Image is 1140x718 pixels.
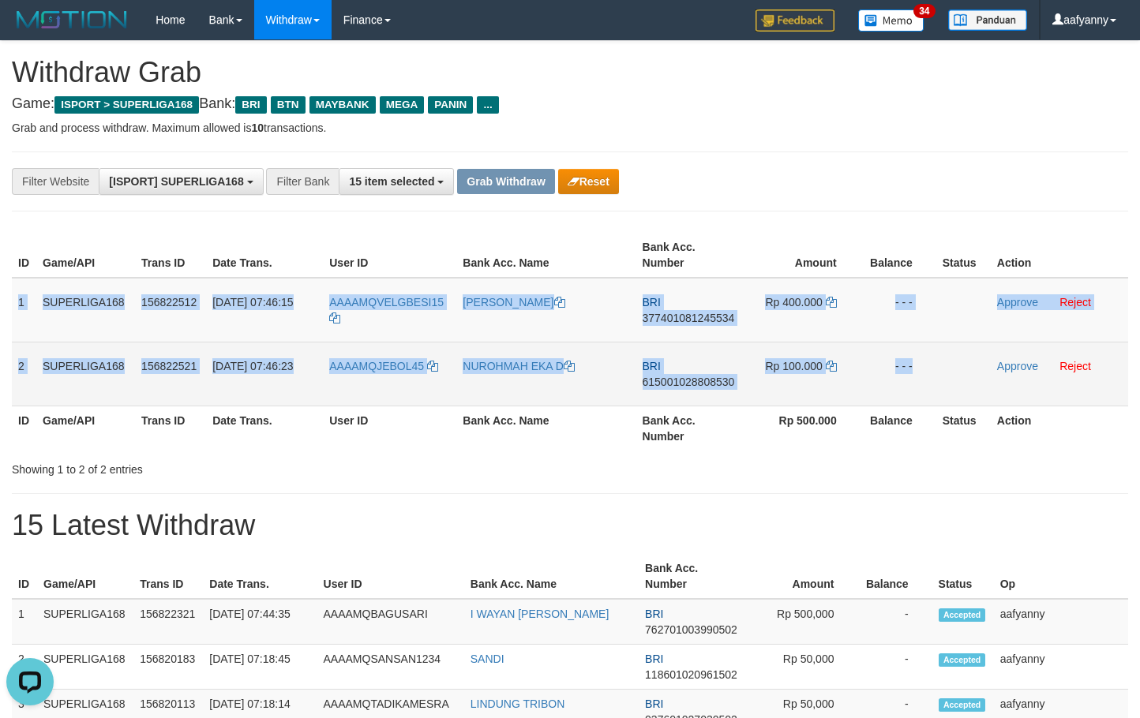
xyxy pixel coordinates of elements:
[645,653,663,665] span: BRI
[133,645,203,690] td: 156820183
[643,296,661,309] span: BRI
[826,360,837,372] a: Copy 100000 to clipboard
[251,122,264,134] strong: 10
[645,697,663,710] span: BRI
[639,554,746,599] th: Bank Acc. Number
[12,599,37,645] td: 1
[329,296,444,324] a: AAAAMQVELGBESI15
[36,278,135,342] td: SUPERLIGA168
[133,554,203,599] th: Trans ID
[861,233,936,278] th: Balance
[936,406,991,451] th: Status
[317,554,464,599] th: User ID
[463,360,575,372] a: NUROHMAH EKA D
[6,6,54,54] button: Open LiveChat chat widget
[643,312,735,324] span: Copy 377401081245534 to clipboard
[948,9,1027,31] img: panduan.png
[203,599,317,645] td: [DATE] 07:44:35
[12,554,37,599] th: ID
[991,406,1128,451] th: Action
[932,554,994,599] th: Status
[645,623,737,636] span: Copy 762701003990502 to clipboard
[54,96,199,114] span: ISPORT > SUPERLIGA168
[36,233,135,278] th: Game/API
[936,233,991,278] th: Status
[141,360,197,372] span: 156822521
[37,554,133,599] th: Game/API
[12,406,36,451] th: ID
[756,9,834,32] img: Feedback.jpg
[456,406,636,451] th: Bank Acc. Name
[12,57,1128,88] h1: Withdraw Grab
[643,376,735,388] span: Copy 615001028808530 to clipboard
[861,342,936,406] td: - - -
[12,8,132,32] img: MOTION_logo.png
[329,360,438,372] a: AAAAMQJEBOL45
[349,175,434,188] span: 15 item selected
[203,645,317,690] td: [DATE] 07:18:45
[12,96,1128,112] h4: Game: Bank:
[994,554,1128,599] th: Op
[991,233,1128,278] th: Action
[428,96,473,114] span: PANIN
[1059,360,1091,372] a: Reject
[997,296,1038,309] a: Approve
[997,360,1038,372] a: Approve
[765,296,822,309] span: Rp 400.000
[323,406,456,451] th: User ID
[99,168,263,195] button: [ISPORT] SUPERLIGA168
[309,96,376,114] span: MAYBANK
[212,296,293,309] span: [DATE] 07:46:15
[12,455,463,477] div: Showing 1 to 2 of 2 entries
[939,653,986,667] span: Accepted
[471,653,504,665] a: SANDI
[12,342,36,406] td: 2
[994,599,1128,645] td: aafyanny
[12,510,1128,541] h1: 15 Latest Withdraw
[765,360,822,372] span: Rp 100.000
[471,697,565,710] a: LINDUNG TRIBON
[636,233,746,278] th: Bank Acc. Number
[36,406,135,451] th: Game/API
[133,599,203,645] td: 156822321
[913,4,935,18] span: 34
[37,645,133,690] td: SUPERLIGA168
[857,645,932,690] td: -
[939,698,986,712] span: Accepted
[109,175,243,188] span: [ISPORT] SUPERLIGA168
[477,96,498,114] span: ...
[464,554,639,599] th: Bank Acc. Name
[12,278,36,342] td: 1
[329,360,424,372] span: AAAAMQJEBOL45
[636,406,746,451] th: Bank Acc. Number
[317,599,464,645] td: AAAAMQBAGUSARI
[212,360,293,372] span: [DATE] 07:46:23
[826,296,837,309] a: Copy 400000 to clipboard
[456,233,636,278] th: Bank Acc. Name
[135,233,206,278] th: Trans ID
[643,360,661,372] span: BRI
[266,168,339,195] div: Filter Bank
[1059,296,1091,309] a: Reject
[645,668,737,681] span: Copy 118601020961502 to clipboard
[37,599,133,645] td: SUPERLIGA168
[457,169,554,194] button: Grab Withdraw
[746,554,857,599] th: Amount
[203,554,317,599] th: Date Trans.
[135,406,206,451] th: Trans ID
[861,406,936,451] th: Balance
[746,645,857,690] td: Rp 50,000
[939,608,986,622] span: Accepted
[857,554,932,599] th: Balance
[746,406,861,451] th: Rp 500.000
[206,406,323,451] th: Date Trans.
[380,96,425,114] span: MEGA
[12,233,36,278] th: ID
[271,96,306,114] span: BTN
[141,296,197,309] span: 156822512
[471,608,609,620] a: I WAYAN [PERSON_NAME]
[235,96,266,114] span: BRI
[861,278,936,342] td: - - -
[994,645,1128,690] td: aafyanny
[746,233,861,278] th: Amount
